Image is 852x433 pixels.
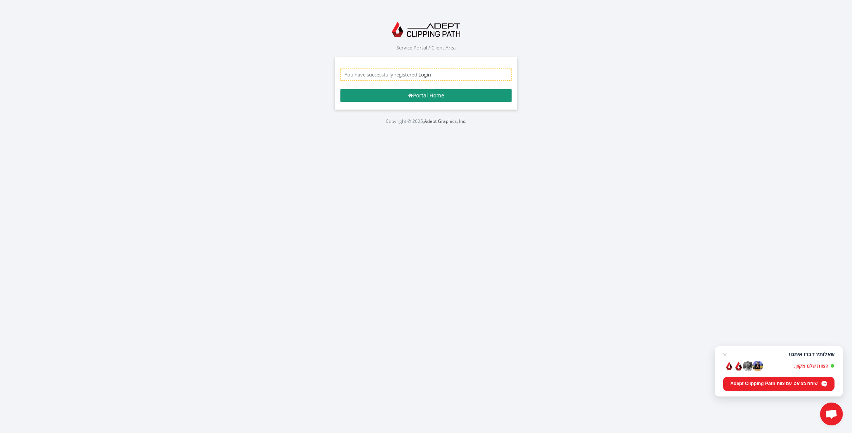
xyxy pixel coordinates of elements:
[723,377,835,391] span: שוחח בצ'אט עם צוות Adept Clipping Path
[340,89,512,102] a: Portal Home
[424,118,466,124] a: Adept Graphics, Inc.
[340,68,512,81] div: You have successfully registered.
[723,352,835,358] span: שאלות? דברו איתנו!
[418,71,431,78] a: Login
[820,403,843,425] a: פתח צ'אט
[396,44,456,51] span: Service Portal / Client Area
[766,363,835,369] span: הצוות שלנו מקוון.
[730,380,818,387] span: שוחח בצ'אט עם צוות Adept Clipping Path
[386,118,466,124] small: Copyright © 2025,
[392,22,460,37] img: Adept Graphics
